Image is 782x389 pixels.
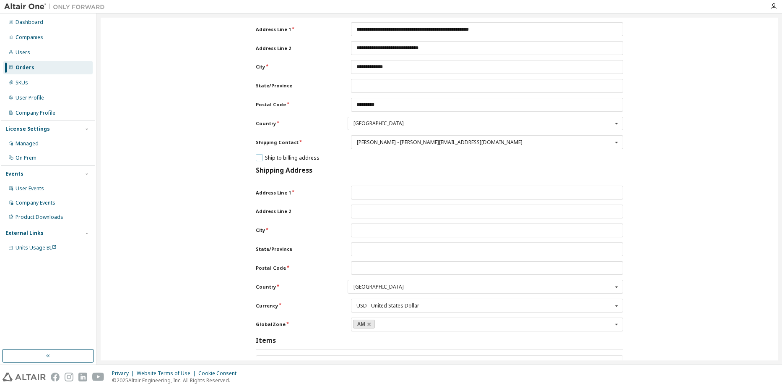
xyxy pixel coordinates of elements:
img: altair_logo.svg [3,373,46,381]
label: Country [256,284,334,290]
div: Shipping Contact [351,135,623,149]
img: instagram.svg [65,373,73,381]
label: City [256,63,337,70]
label: Postal Code [256,265,337,271]
input: Address Line 1 [351,186,623,200]
div: [GEOGRAPHIC_DATA] [353,121,612,126]
div: Country [348,117,623,131]
div: USD - United States Dollar [356,303,419,308]
div: Orders [16,64,34,71]
div: Dashboard [16,19,43,26]
div: Cookie Consent [198,370,242,377]
div: Website Terms of Use [137,370,198,377]
p: © 2025 Altair Engineering, Inc. All Rights Reserved. [112,377,242,384]
div: Managed [16,140,39,147]
input: Postal Code [351,98,623,112]
div: On Prem [16,155,36,161]
a: AM [353,320,374,329]
img: Altair One [4,3,109,11]
th: Qty/Units [493,356,535,372]
input: City [351,223,623,237]
input: Address Line 2 [351,41,623,55]
input: City [351,60,623,74]
input: Address Line 1 [351,22,623,36]
div: External Links [5,230,44,237]
label: Address Line 1 [256,189,337,196]
th: SKU [256,356,451,372]
label: City [256,227,337,234]
label: Address Line 1 [256,26,337,33]
img: facebook.svg [51,373,60,381]
div: GlobalZone [351,318,623,331]
div: Company Events [16,200,55,206]
label: State/Province [256,246,337,252]
h3: Shipping Address [256,166,312,175]
th: Price [451,356,493,372]
div: User Profile [16,95,44,101]
label: Currency [256,302,337,309]
input: Address Line 2 [351,205,623,218]
div: Events [5,171,23,177]
label: Postal Code [256,101,337,108]
th: Duration [535,356,623,372]
div: Currency [351,299,623,313]
input: State/Province [351,79,623,93]
div: [GEOGRAPHIC_DATA] [353,284,612,289]
label: Address Line 2 [256,208,337,215]
div: User Events [16,185,44,192]
div: Companies [16,34,43,41]
img: youtube.svg [92,373,104,381]
label: GlobalZone [256,321,337,328]
label: Shipping Contact [256,139,337,146]
div: SKUs [16,79,28,86]
div: Users [16,49,30,56]
h3: Items [256,336,276,345]
div: License Settings [5,126,50,132]
label: Address Line 2 [256,45,337,52]
img: linkedin.svg [78,373,87,381]
label: State/Province [256,82,337,89]
label: Ship to billing address [256,154,320,161]
input: Postal Code [351,261,623,275]
div: Company Profile [16,110,55,116]
label: Country [256,120,334,127]
span: Units Usage BI [16,244,57,251]
div: Country [348,280,623,294]
div: [PERSON_NAME] - [PERSON_NAME][EMAIL_ADDRESS][DOMAIN_NAME] [357,140,612,145]
div: Privacy [112,370,137,377]
input: State/Province [351,242,623,256]
div: Product Downloads [16,214,63,221]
